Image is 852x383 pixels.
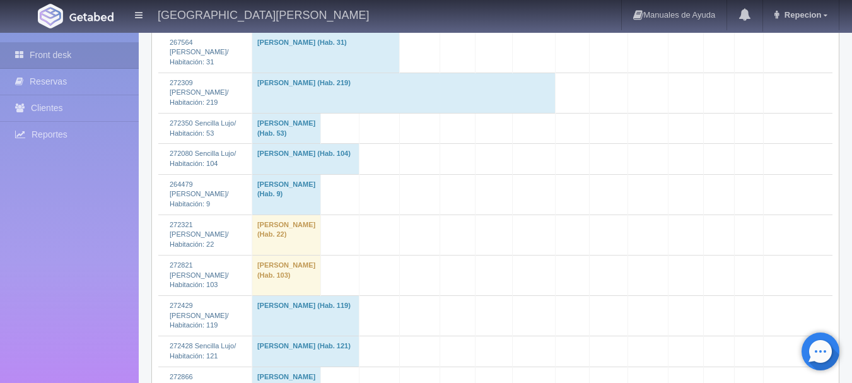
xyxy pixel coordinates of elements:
[252,113,320,143] td: [PERSON_NAME] (Hab. 53)
[170,261,229,288] a: 272821 [PERSON_NAME]/Habitación: 103
[252,295,359,336] td: [PERSON_NAME] (Hab. 119)
[170,342,236,360] a: 272428 Sencilla Lujo/Habitación: 121
[170,150,236,167] a: 272080 Sencilla Lujo/Habitación: 104
[170,38,229,66] a: 267564 [PERSON_NAME]/Habitación: 31
[38,4,63,28] img: Getabed
[69,12,114,21] img: Getabed
[252,336,359,367] td: [PERSON_NAME] (Hab. 121)
[252,32,400,73] td: [PERSON_NAME] (Hab. 31)
[170,302,229,329] a: 272429 [PERSON_NAME]/Habitación: 119
[781,10,822,20] span: Repecion
[158,6,369,22] h4: [GEOGRAPHIC_DATA][PERSON_NAME]
[170,221,229,248] a: 272321 [PERSON_NAME]/Habitación: 22
[170,180,229,208] a: 264479 [PERSON_NAME]/Habitación: 9
[170,119,236,137] a: 272350 Sencilla Lujo/Habitación: 53
[252,144,359,174] td: [PERSON_NAME] (Hab. 104)
[252,215,320,255] td: [PERSON_NAME] (Hab. 22)
[252,73,555,113] td: [PERSON_NAME] (Hab. 219)
[252,174,320,215] td: [PERSON_NAME] (Hab. 9)
[252,255,320,295] td: [PERSON_NAME] (Hab. 103)
[170,79,229,106] a: 272309 [PERSON_NAME]/Habitación: 219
